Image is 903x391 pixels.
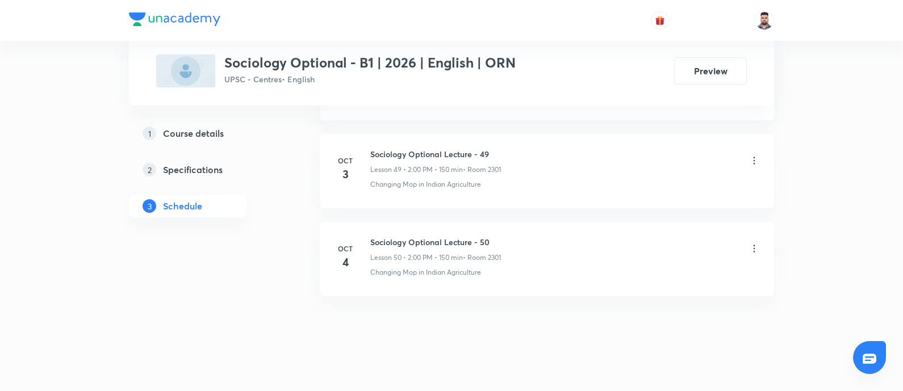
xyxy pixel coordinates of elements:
h5: Schedule [163,199,202,213]
img: Company Logo [129,12,220,26]
img: Maharaj Singh [755,11,774,30]
img: 6C964C77-3291-4C2E-9EAA-A7C9B8B3E063_plus.png [156,54,215,87]
p: Lesson 49 • 2:00 PM • 150 min [370,165,463,175]
p: Changing Mop in Indian Agriculture [370,267,481,278]
h4: 4 [334,254,357,271]
h3: Sociology Optional - B1 | 2026 | English | ORN [224,54,516,71]
a: 1Course details [129,122,283,145]
h4: 3 [334,166,357,183]
button: Preview [674,57,747,85]
h5: Course details [163,127,224,140]
p: • Room 2301 [463,253,501,263]
p: 1 [143,127,156,140]
p: Lesson 50 • 2:00 PM • 150 min [370,253,463,263]
h6: Oct [334,155,357,166]
img: avatar [655,15,665,26]
a: Company Logo [129,12,220,29]
p: Changing Mop in Indian Agriculture [370,179,481,190]
p: • Room 2301 [463,165,501,175]
h6: Sociology Optional Lecture - 49 [370,148,501,160]
p: 2 [143,163,156,176]
h5: Specifications [163,163,223,176]
h6: Sociology Optional Lecture - 50 [370,236,501,248]
p: 3 [143,199,156,213]
p: UPSC - Centres • English [224,73,516,85]
button: avatar [651,11,669,30]
a: 2Specifications [129,158,283,181]
h6: Oct [334,243,357,254]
